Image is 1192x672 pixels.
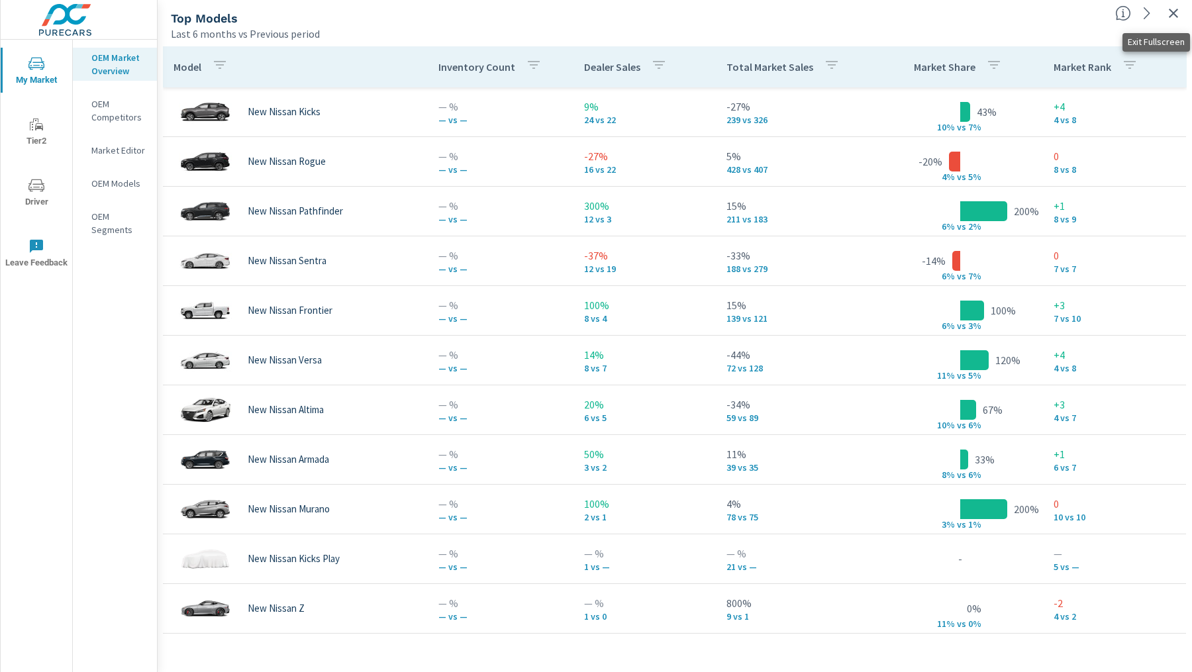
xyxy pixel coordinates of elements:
[927,419,962,431] p: 10% v
[962,220,993,232] p: s 2%
[1054,561,1175,572] p: 5 vs —
[91,51,146,77] p: OEM Market Overview
[726,611,867,622] p: 9 vs 1
[5,177,68,210] span: Driver
[179,340,232,380] img: glamour
[5,117,68,149] span: Tier2
[438,363,563,373] p: — vs —
[927,270,962,282] p: 6% v
[179,489,232,529] img: glamour
[914,60,975,73] p: Market Share
[962,320,993,332] p: s 3%
[438,561,563,572] p: — vs —
[726,60,813,73] p: Total Market Sales
[919,154,942,169] p: -20%
[248,156,326,168] p: New Nissan Rogue
[962,518,993,530] p: s 1%
[5,238,68,271] span: Leave Feedback
[1054,363,1175,373] p: 4 vs 8
[248,404,324,416] p: New Nissan Altima
[1054,512,1175,522] p: 10 vs 10
[977,104,997,120] p: 43%
[91,177,146,190] p: OEM Models
[726,561,867,572] p: 21 vs —
[927,518,962,530] p: 3% v
[967,600,981,616] p: 0%
[726,462,867,473] p: 39 vs 35
[1136,3,1158,24] a: See more details in report
[726,99,867,115] p: -27%
[584,546,706,561] p: — %
[584,198,706,214] p: 300%
[1054,645,1175,661] p: 0
[73,207,157,240] div: OEM Segments
[438,248,563,264] p: — %
[927,320,962,332] p: 6% v
[584,60,640,73] p: Dealer Sales
[248,602,305,614] p: New Nissan Z
[726,397,867,412] p: -34%
[726,595,867,611] p: 800%
[726,313,867,324] p: 139 vs 121
[584,397,706,412] p: 20%
[584,99,706,115] p: 9%
[248,255,326,267] p: New Nissan Sentra
[584,115,706,125] p: 24 vs 22
[438,115,563,125] p: — vs —
[438,347,563,363] p: — %
[438,595,563,611] p: — %
[438,546,563,561] p: — %
[995,352,1020,368] p: 120%
[962,270,993,282] p: s 7%
[1054,214,1175,224] p: 8 vs 9
[248,354,322,366] p: New Nissan Versa
[438,198,563,214] p: — %
[962,618,993,630] p: s 0%
[584,297,706,313] p: 100%
[1054,60,1111,73] p: Market Rank
[171,26,320,42] p: Last 6 months vs Previous period
[584,148,706,164] p: -27%
[927,469,962,481] p: 8% v
[584,611,706,622] p: 1 vs 0
[584,496,706,512] p: 100%
[438,412,563,423] p: — vs —
[1054,462,1175,473] p: 6 vs 7
[438,462,563,473] p: — vs —
[927,121,962,133] p: 10% v
[1054,198,1175,214] p: +1
[179,440,232,479] img: glamour
[1054,611,1175,622] p: 4 vs 2
[1054,248,1175,264] p: 0
[962,469,993,481] p: s 6%
[438,611,563,622] p: — vs —
[927,220,962,232] p: 6% v
[1054,99,1175,115] p: +4
[1054,347,1175,363] p: +4
[726,297,867,313] p: 15%
[1054,264,1175,274] p: 7 vs 7
[171,11,238,25] h5: Top Models
[1054,313,1175,324] p: 7 vs 10
[584,264,706,274] p: 12 vs 19
[248,305,332,316] p: New Nissan Frontier
[584,347,706,363] p: 14%
[438,99,563,115] p: — %
[927,171,962,183] p: 4% v
[248,106,321,118] p: New Nissan Kicks
[179,92,232,132] img: glamour
[438,645,563,661] p: — %
[584,645,706,661] p: — %
[1014,203,1039,219] p: 200%
[174,60,201,73] p: Model
[584,446,706,462] p: 50%
[438,148,563,164] p: — %
[438,512,563,522] p: — vs —
[179,589,232,628] img: glamour
[991,303,1016,318] p: 100%
[1054,496,1175,512] p: 0
[927,618,962,630] p: 11% v
[726,164,867,175] p: 428 vs 407
[962,419,993,431] p: s 6%
[584,313,706,324] p: 8 vs 4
